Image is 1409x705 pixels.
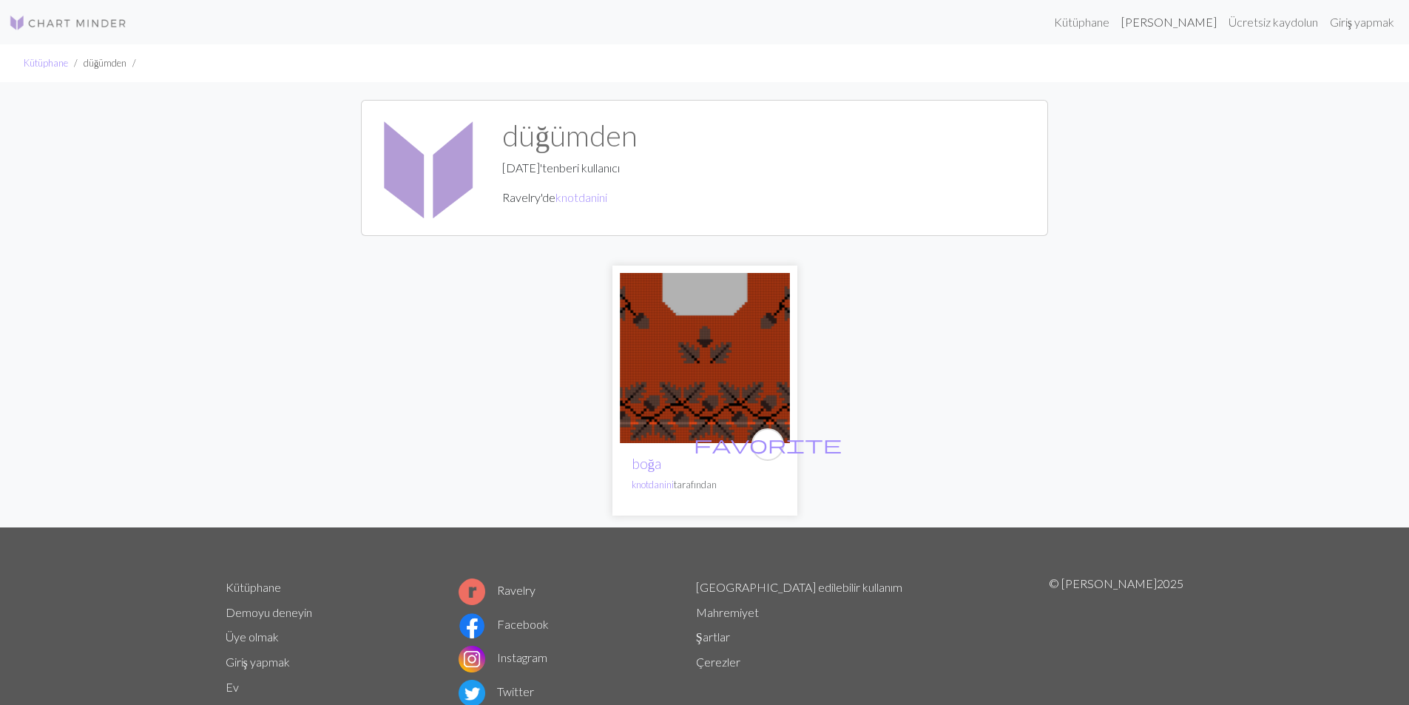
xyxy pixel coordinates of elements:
[1049,576,1157,590] font: © [PERSON_NAME]
[751,428,784,461] button: favourite
[559,161,620,175] font: beri kullanıcı
[9,14,127,32] img: Logo
[696,655,740,669] a: Çerezler
[226,655,290,669] a: Giriş yapmak
[632,479,674,490] a: knotdanini
[696,630,730,644] a: Şartlar
[226,580,281,594] a: Kütüphane
[1048,7,1115,37] a: Kütüphane
[497,684,534,698] font: Twitter
[1324,7,1400,37] a: Giriş yapmak
[694,433,842,456] span: favorite
[1115,7,1223,37] a: [PERSON_NAME]
[1157,576,1183,590] font: 2025
[459,578,485,605] img: Ravelry logosu
[497,617,549,631] font: Facebook
[374,112,484,223] img: düğümden
[502,161,559,175] font: [DATE]'ten
[620,273,790,443] img: boğa
[459,583,535,597] a: Ravelry
[555,190,607,204] a: knotdanini
[696,605,759,619] a: Mahremiyet
[632,455,662,472] a: boğa
[459,646,485,672] img: Instagram logosu
[620,349,790,363] a: boğa
[226,605,312,619] a: Demoyu deneyin
[24,57,68,69] a: Kütüphane
[1223,7,1324,37] a: Ücretsiz kaydolun
[226,680,239,694] a: Ev
[694,430,842,459] i: favourite
[1121,15,1217,29] font: [PERSON_NAME]
[674,479,717,490] font: tarafından
[1330,15,1394,29] font: Giriş yapmak
[459,617,549,631] a: Facebook
[459,684,534,698] a: Twitter
[1229,15,1318,29] font: Ücretsiz kaydolun
[696,580,902,594] a: [GEOGRAPHIC_DATA] edilebilir kullanım
[226,630,279,644] a: Üye olmak
[459,613,485,639] img: Facebook logosu
[502,190,555,204] font: Ravelry'de
[459,650,547,664] a: Instagram
[84,57,126,69] font: düğümden
[497,650,547,664] font: Instagram
[502,118,638,153] font: düğümden
[1054,15,1109,29] font: Kütüphane
[497,583,535,597] font: Ravelry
